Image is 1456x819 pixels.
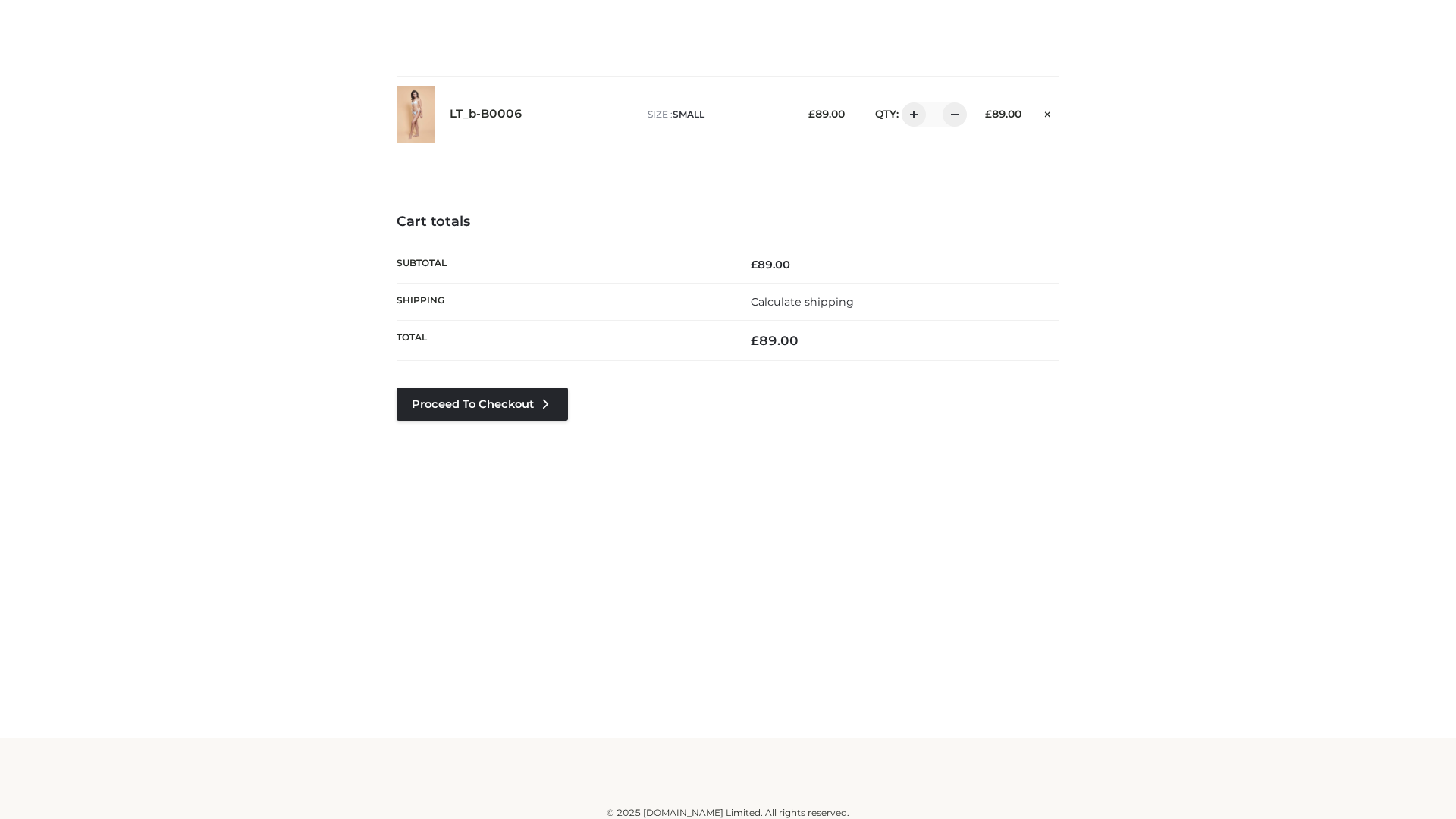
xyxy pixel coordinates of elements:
span: SMALL [673,108,704,120]
a: Remove this item [1037,102,1059,122]
span: £ [751,333,759,348]
a: Proceed to Checkout [397,388,568,421]
bdi: 89.00 [751,258,790,271]
h4: Cart totals [397,214,1059,231]
bdi: 89.00 [751,333,799,348]
bdi: 89.00 [808,108,845,120]
a: LT_b-B0006 [450,107,522,121]
span: £ [751,258,758,271]
th: Subtotal [397,246,728,283]
bdi: 89.00 [985,108,1021,120]
th: Total [397,321,728,361]
span: £ [808,108,815,120]
a: Calculate shipping [751,295,854,309]
div: QTY: [860,102,962,127]
p: size : [648,108,785,121]
th: Shipping [397,283,728,320]
span: £ [985,108,992,120]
